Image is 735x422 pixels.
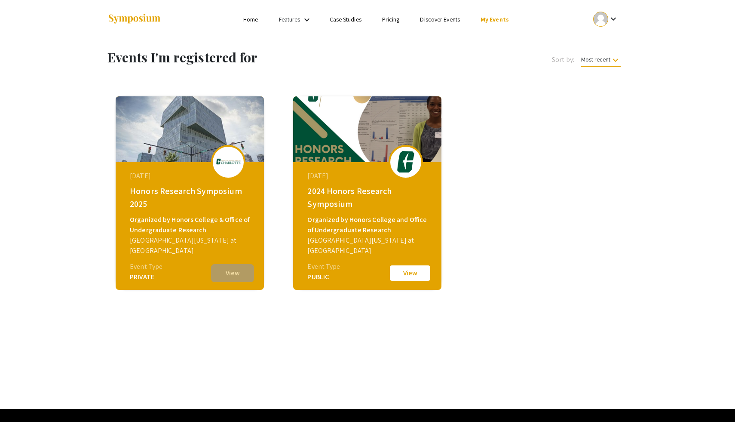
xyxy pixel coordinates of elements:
span: Sort by: [552,55,574,65]
mat-icon: Expand Features list [302,15,312,25]
mat-icon: Expand account dropdown [608,14,619,24]
div: Honors Research Symposium 2025 [130,185,252,210]
button: Expand account dropdown [584,9,628,29]
div: Organized by Honors College and Office of Undergraduate Research [307,215,429,235]
div: 2024 Honors Research Symposium [307,185,429,210]
button: View [211,264,254,282]
div: Organized by Honors College & Office of Undergraduate Research [130,215,252,235]
a: My Events [481,15,509,23]
div: [GEOGRAPHIC_DATA][US_STATE] at [GEOGRAPHIC_DATA] [130,235,252,256]
iframe: Chat [6,383,37,416]
div: [DATE] [130,171,252,181]
img: 2025-honors-symposium_eventLogo_5c7a4f_.png [215,153,241,171]
a: Discover Events [420,15,460,23]
img: 2024-honors-symposium_eventLogo_8fb988_.png [393,151,419,172]
h1: Events I'm registered for [107,49,405,65]
a: Pricing [382,15,400,23]
div: [GEOGRAPHIC_DATA][US_STATE] at [GEOGRAPHIC_DATA] [307,235,429,256]
span: Most recent [581,55,621,67]
div: Event Type [130,262,162,272]
button: Most recent [574,52,628,67]
div: Event Type [307,262,340,272]
mat-icon: keyboard_arrow_down [610,55,621,65]
a: Home [243,15,258,23]
img: 2024-honors-symposium_eventCoverPhoto_2bd283__thumb.png [293,96,441,162]
img: Symposium by ForagerOne [107,13,161,25]
div: PUBLIC [307,272,340,282]
a: Case Studies [330,15,361,23]
div: PRIVATE [130,272,162,282]
button: View [389,264,432,282]
img: 2025-honors-symposium_eventCoverPhoto_a8f339__thumb.jpg [116,96,264,162]
a: Features [279,15,300,23]
div: [DATE] [307,171,429,181]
